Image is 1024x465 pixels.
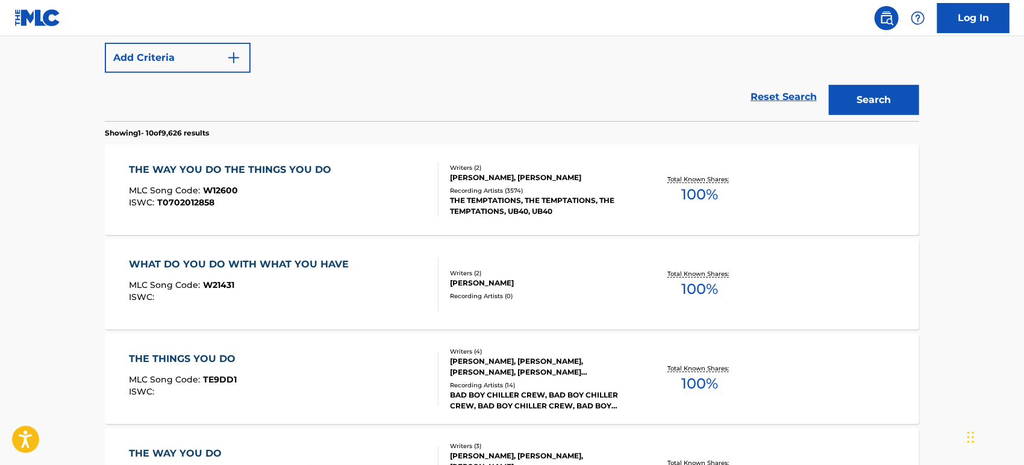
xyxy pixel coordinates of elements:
div: Writers ( 2 ) [450,163,632,172]
span: ISWC : [130,292,158,302]
p: Total Known Shares: [667,269,732,278]
a: Log In [937,3,1010,33]
div: Help [906,6,930,30]
span: MLC Song Code : [130,185,204,196]
span: T0702012858 [158,197,215,208]
span: MLC Song Code : [130,374,204,385]
span: 100 % [681,278,718,300]
div: Recording Artists ( 14 ) [450,381,632,390]
div: THE TEMPTATIONS, THE TEMPTATIONS, THE TEMPTATIONS, UB40, UB40 [450,195,632,217]
div: THE WAY YOU DO [130,446,240,461]
div: THE THINGS YOU DO [130,352,242,366]
button: Search [829,85,919,115]
a: WHAT DO YOU DO WITH WHAT YOU HAVEMLC Song Code:W21431ISWC:Writers (2)[PERSON_NAME]Recording Artis... [105,239,919,329]
span: 100 % [681,184,718,205]
div: [PERSON_NAME], [PERSON_NAME] [450,172,632,183]
img: MLC Logo [14,9,61,27]
a: THE THINGS YOU DOMLC Song Code:TE9DD1ISWC:Writers (4)[PERSON_NAME], [PERSON_NAME], [PERSON_NAME],... [105,334,919,424]
div: WHAT DO YOU DO WITH WHAT YOU HAVE [130,257,355,272]
div: THE WAY YOU DO THE THINGS YOU DO [130,163,338,177]
div: Writers ( 2 ) [450,269,632,278]
span: W12600 [204,185,239,196]
button: Add Criteria [105,43,251,73]
p: Showing 1 - 10 of 9,626 results [105,128,209,139]
a: Public Search [875,6,899,30]
iframe: Chat Widget [964,407,1024,465]
img: help [911,11,925,25]
img: 9d2ae6d4665cec9f34b9.svg [226,51,241,65]
div: Recording Artists ( 3574 ) [450,186,632,195]
div: [PERSON_NAME] [450,278,632,289]
span: ISWC : [130,197,158,208]
a: THE WAY YOU DO THE THINGS YOU DOMLC Song Code:W12600ISWC:T0702012858Writers (2)[PERSON_NAME], [PE... [105,145,919,235]
span: ISWC : [130,386,158,397]
p: Total Known Shares: [667,364,732,373]
div: [PERSON_NAME], [PERSON_NAME], [PERSON_NAME], [PERSON_NAME] [PERSON_NAME] [450,356,632,378]
div: Writers ( 3 ) [450,442,632,451]
img: search [879,11,894,25]
span: MLC Song Code : [130,279,204,290]
a: Reset Search [745,84,823,110]
span: TE9DD1 [204,374,237,385]
div: Drag [967,419,975,455]
span: W21431 [204,279,235,290]
div: Recording Artists ( 0 ) [450,292,632,301]
p: Total Known Shares: [667,175,732,184]
span: 100 % [681,373,718,395]
div: Writers ( 4 ) [450,347,632,356]
div: BAD BOY CHILLER CREW, BAD BOY CHILLER CREW, BAD BOY CHILLER CREW, BAD BOY CHILLER CREW, BAD BOY C... [450,390,632,411]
